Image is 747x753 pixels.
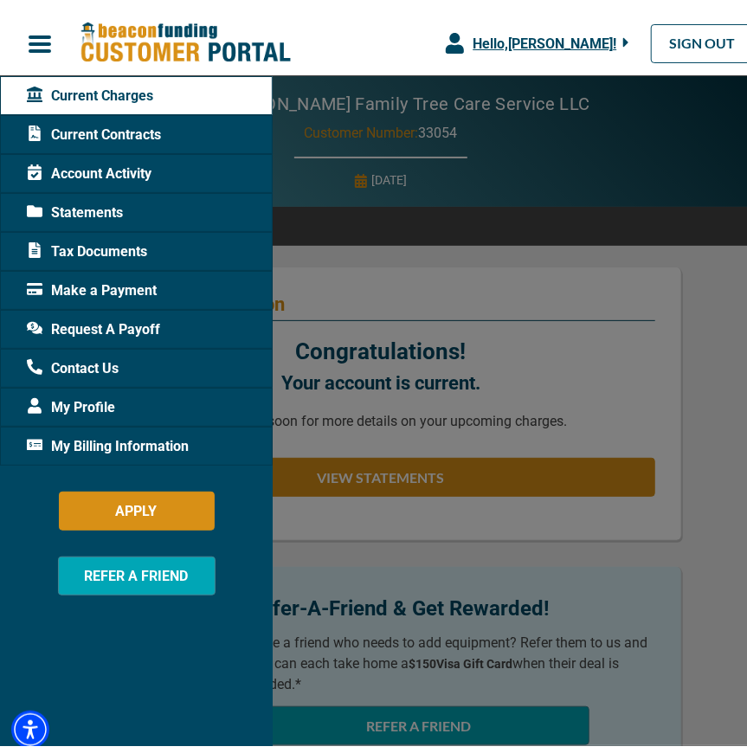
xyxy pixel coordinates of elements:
span: Statements [27,196,123,216]
span: Hello, [PERSON_NAME] ! [473,29,616,45]
img: Beacon Funding Customer Portal Logo [80,15,291,59]
span: Request A Payoff [27,312,160,333]
button: APPLY [59,485,215,524]
div: Accessibility Menu [11,704,49,742]
span: My Profile [27,390,115,411]
span: Make a Payment [27,274,157,294]
span: Current Charges [27,79,153,100]
span: Account Activity [27,157,151,177]
span: My Billing Information [27,429,189,450]
button: REFER A FRIEND [58,550,216,589]
span: Current Contracts [27,118,161,138]
span: Tax Documents [27,235,147,255]
span: Contact Us [27,351,119,372]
